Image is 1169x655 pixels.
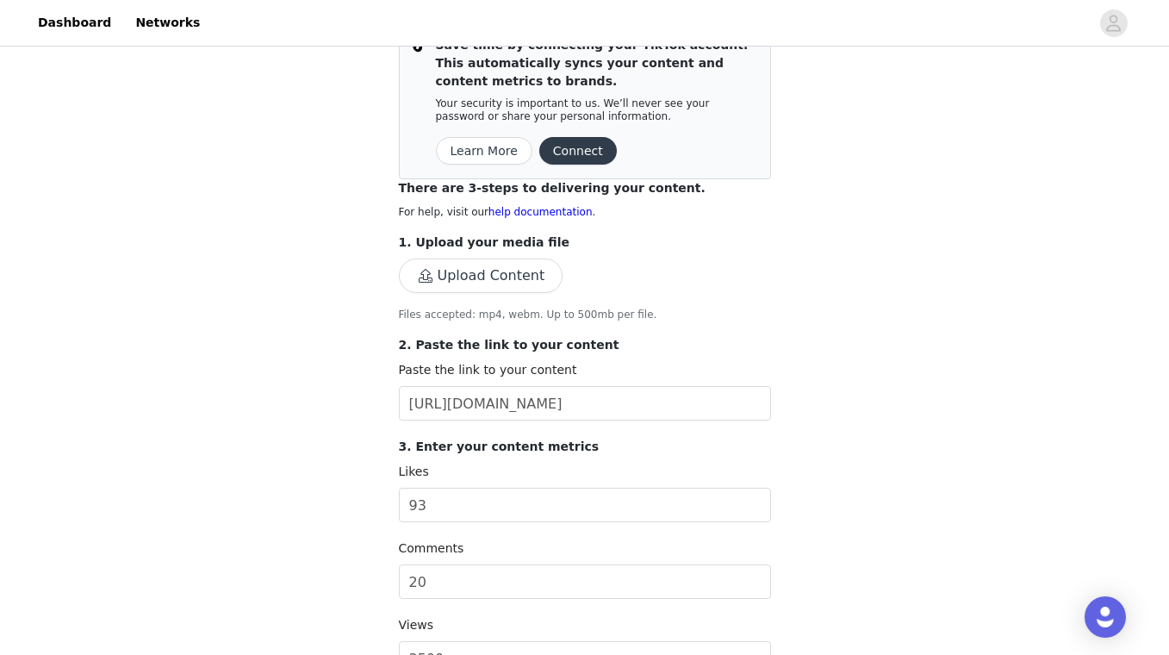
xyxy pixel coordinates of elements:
[436,36,756,90] p: Save time by connecting your TikTok account. This automatically syncs your content and content me...
[399,259,563,293] button: Upload Content
[488,206,593,218] a: help documentation
[399,336,771,354] p: 2. Paste the link to your content
[28,3,121,42] a: Dashboard
[1105,9,1122,37] div: avatar
[399,541,464,555] label: Comments
[399,363,577,377] label: Paste the link to your content
[399,465,429,478] label: Likes
[399,309,657,321] span: Files accepted: mp4, webm. Up to 500mb per file.
[399,438,771,456] p: 3. Enter your content metrics
[399,179,771,197] p: There are 3-steps to delivering your content.
[1085,596,1126,638] div: Open Intercom Messenger
[125,3,210,42] a: Networks
[399,386,771,421] input: Paste the link to your content here
[436,137,532,165] button: Learn More
[399,204,771,220] p: For help, visit our .
[399,270,563,284] span: Upload Content
[539,137,617,165] button: Connect
[399,618,434,632] label: Views
[399,234,771,252] p: 1. Upload your media file
[436,97,756,123] p: Your security is important to us. We’ll never see your password or share your personal information.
